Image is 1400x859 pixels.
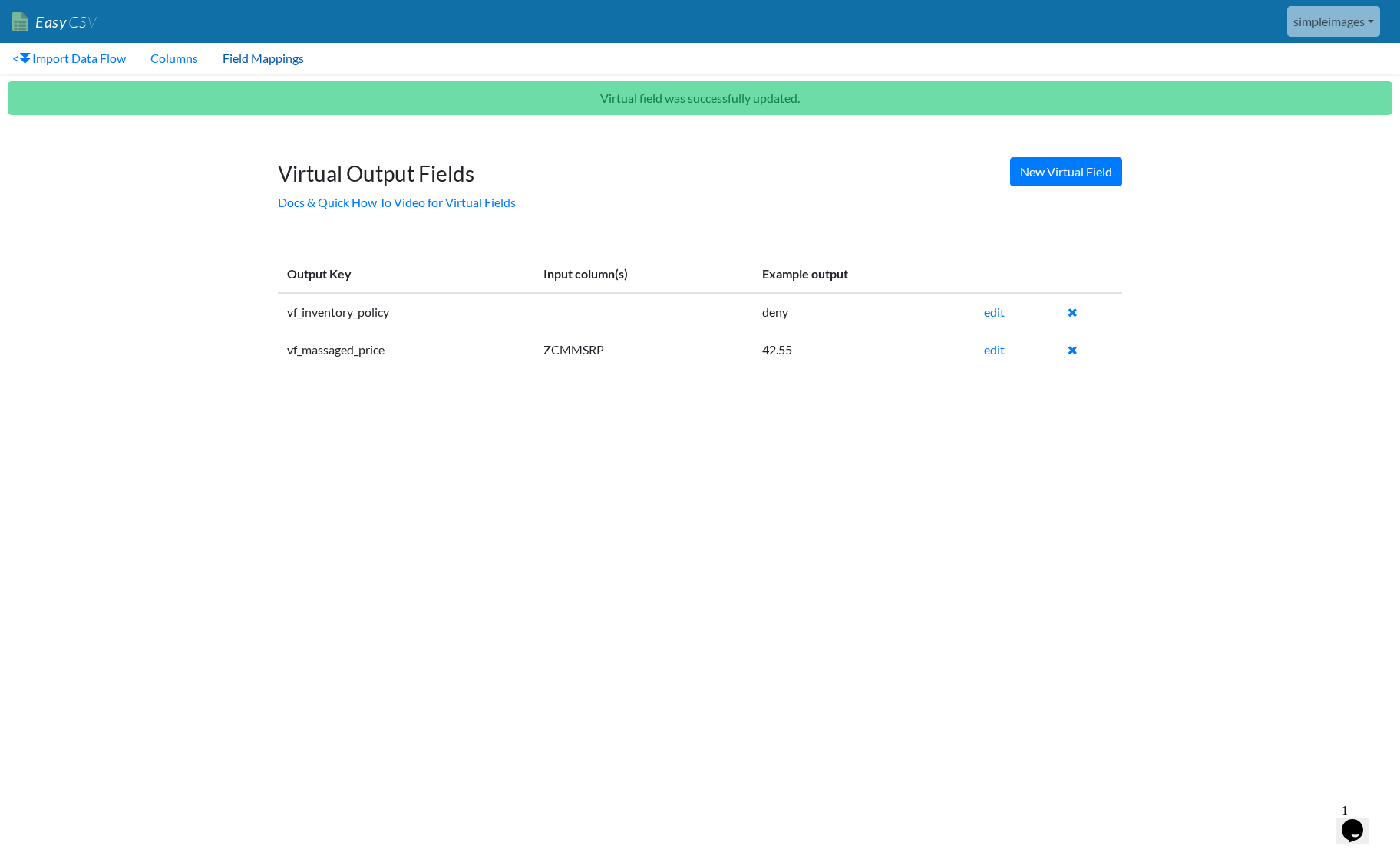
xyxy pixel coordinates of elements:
a: Docs & Quick How To Video for Virtual Fields [278,195,516,209]
a: simpleimages [1287,6,1380,37]
a: edit [984,342,1005,357]
td: deny [753,293,975,331]
a: Columns [138,43,210,74]
td: vf_massaged_price [278,331,534,368]
td: 42.55 [753,331,975,368]
td: vf_inventory_policy [278,293,534,331]
td: ZCMMSRP [534,331,753,368]
h1: Virtual Output Fields [278,146,1122,187]
a: Field Mappings [210,43,316,74]
iframe: chat widget [1336,798,1385,844]
a: edit [984,304,1005,319]
th: Input column(s) [534,255,753,293]
a: New Virtual Field [1010,157,1122,186]
th: Example output [753,255,975,293]
a: EasyCSV [12,6,97,38]
th: Output Key [278,255,534,293]
p: Virtual field was successfully updated. [8,81,1392,115]
span: CSV [67,12,97,31]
